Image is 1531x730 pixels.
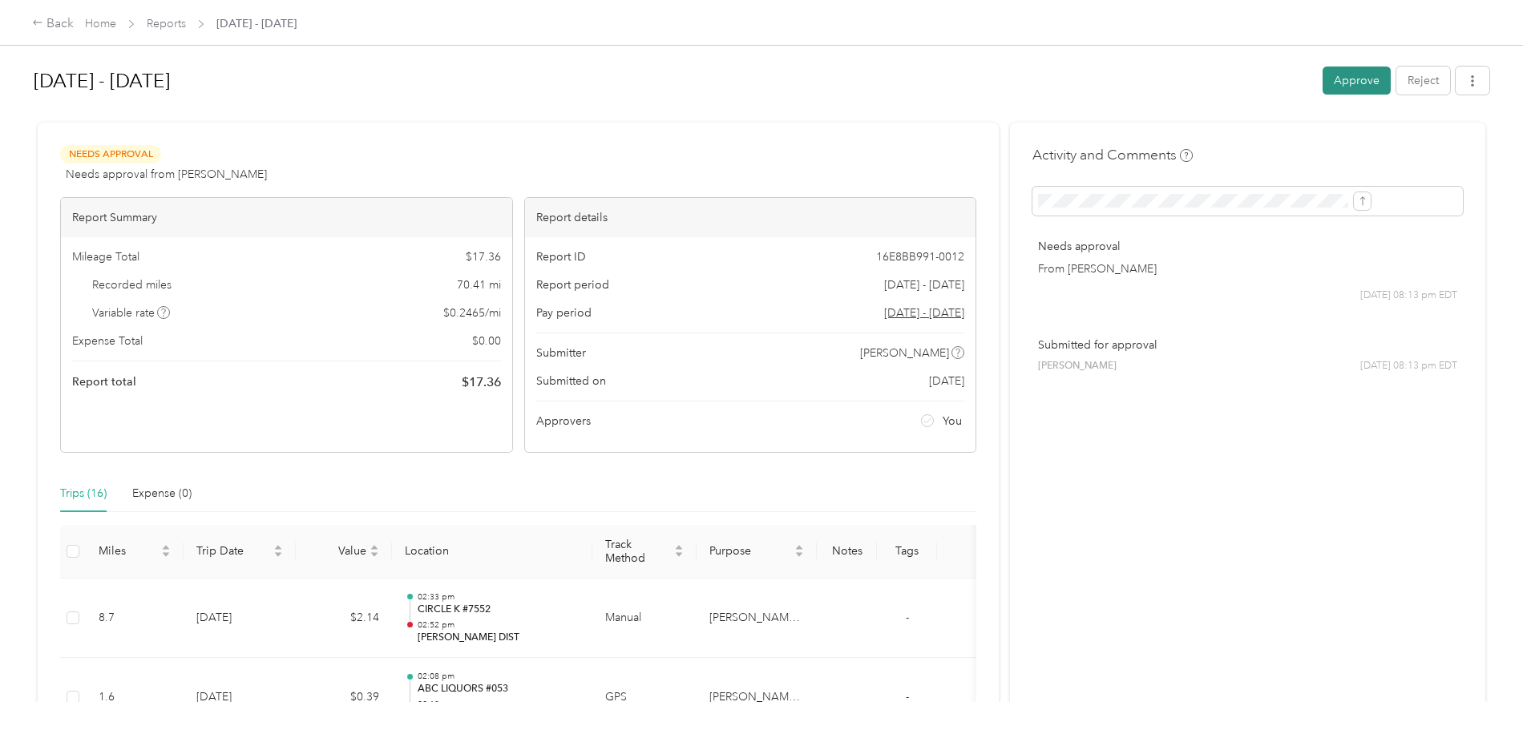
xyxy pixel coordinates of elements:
[34,62,1311,100] h1: Aug 1 - 31, 2025
[472,333,501,349] span: $ 0.00
[418,603,580,617] p: CIRCLE K #7552
[61,198,512,237] div: Report Summary
[216,15,297,32] span: [DATE] - [DATE]
[72,248,139,265] span: Mileage Total
[418,699,580,710] p: 02:13 pm
[536,276,609,293] span: Report period
[309,544,366,558] span: Value
[536,373,606,389] span: Submitted on
[86,525,184,579] th: Miles
[592,525,697,579] th: Track Method
[697,525,817,579] th: Purpose
[457,276,501,293] span: 70.41 mi
[1038,260,1457,277] p: From [PERSON_NAME]
[1360,359,1457,373] span: [DATE] 08:13 pm EDT
[709,544,791,558] span: Purpose
[536,248,586,265] span: Report ID
[72,333,143,349] span: Expense Total
[592,579,697,659] td: Manual
[943,413,962,430] span: You
[161,550,171,559] span: caret-down
[196,544,270,558] span: Trip Date
[536,305,592,321] span: Pay period
[906,690,909,704] span: -
[418,671,580,682] p: 02:08 pm
[794,542,804,552] span: caret-up
[296,579,392,659] td: $2.14
[1360,288,1457,303] span: [DATE] 08:13 pm EDT
[1032,145,1193,165] h4: Activity and Comments
[92,276,172,293] span: Recorded miles
[877,525,937,579] th: Tags
[536,345,586,361] span: Submitter
[418,591,580,603] p: 02:33 pm
[876,248,964,265] span: 16E8BB991-0012
[161,542,171,552] span: caret-up
[536,413,591,430] span: Approvers
[418,682,580,696] p: ABC LIQUORS #053
[66,166,267,183] span: Needs approval from [PERSON_NAME]
[1323,67,1391,95] button: Approve
[462,373,501,392] span: $ 17.36
[418,631,580,645] p: [PERSON_NAME] DIST
[92,305,171,321] span: Variable rate
[184,525,296,579] th: Trip Date
[884,305,964,321] span: Go to pay period
[794,550,804,559] span: caret-down
[605,538,671,565] span: Track Method
[1396,67,1450,95] button: Reject
[525,198,976,237] div: Report details
[906,611,909,624] span: -
[86,579,184,659] td: 8.7
[85,17,116,30] a: Home
[443,305,501,321] span: $ 0.2465 / mi
[674,550,684,559] span: caret-down
[697,579,817,659] td: Bernie Little Distributors
[674,542,684,552] span: caret-up
[370,542,379,552] span: caret-up
[466,248,501,265] span: $ 17.36
[72,373,136,390] span: Report total
[1441,640,1531,730] iframe: Everlance-gr Chat Button Frame
[32,14,74,34] div: Back
[147,17,186,30] a: Reports
[370,550,379,559] span: caret-down
[273,550,283,559] span: caret-down
[132,485,192,502] div: Expense (0)
[99,544,158,558] span: Miles
[1038,238,1457,255] p: Needs approval
[1038,359,1117,373] span: [PERSON_NAME]
[60,485,107,502] div: Trips (16)
[60,145,161,163] span: Needs Approval
[860,345,949,361] span: [PERSON_NAME]
[273,542,283,552] span: caret-up
[1038,337,1457,353] p: Submitted for approval
[184,579,296,659] td: [DATE]
[392,525,592,579] th: Location
[884,276,964,293] span: [DATE] - [DATE]
[418,619,580,631] p: 02:52 pm
[296,525,392,579] th: Value
[817,525,877,579] th: Notes
[929,373,964,389] span: [DATE]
